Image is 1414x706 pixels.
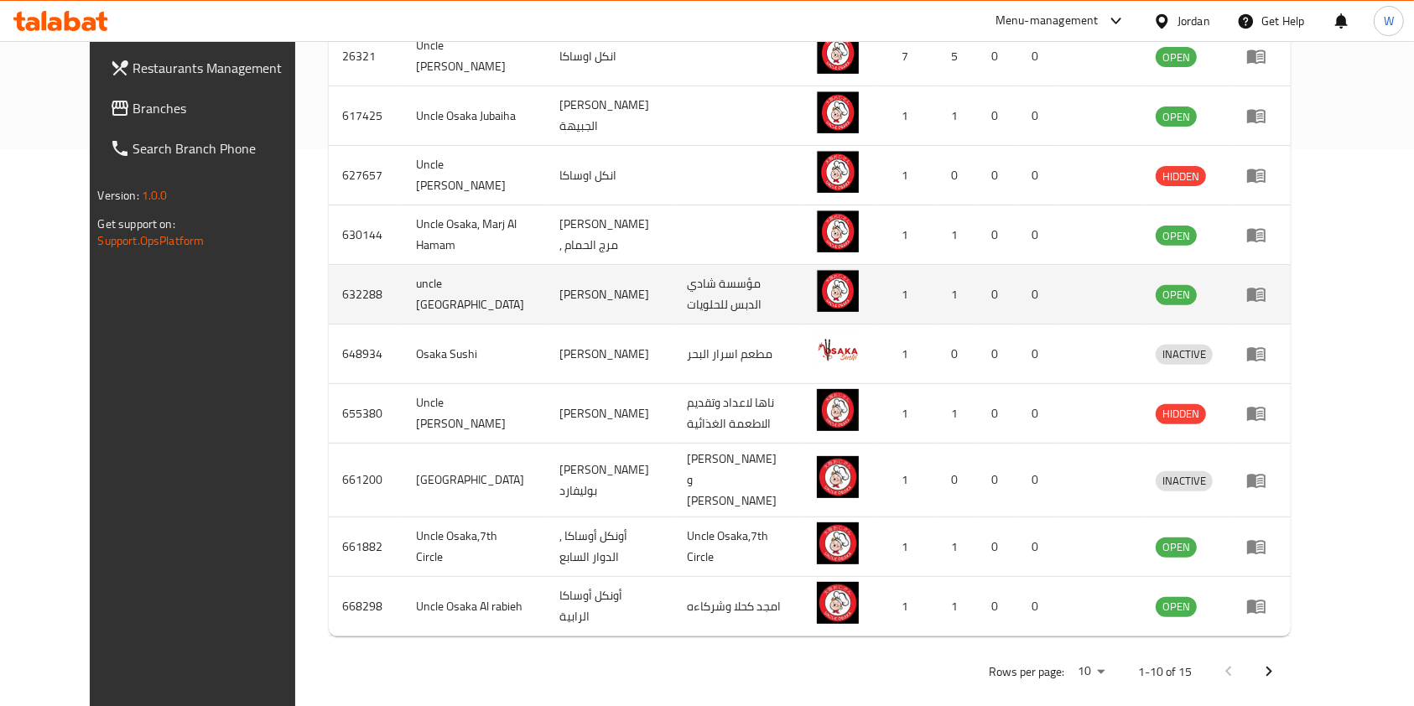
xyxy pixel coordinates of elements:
img: Uncle Osaka Jubaiha [817,91,859,133]
img: Uncle Osaka Al rabieh [817,582,859,624]
td: 7 [879,27,938,86]
div: Jordan [1177,12,1210,30]
span: Branches [133,98,313,118]
td: 26321 [329,27,403,86]
td: 661882 [329,517,403,577]
td: 0 [1018,444,1058,517]
img: Uncle Osaka, Marj Al Hamam [817,210,859,252]
img: uncle osaka [817,270,859,312]
div: Menu [1246,225,1277,245]
img: Uncle Osaka [817,151,859,193]
td: 0 [978,265,1018,324]
td: 630144 [329,205,403,265]
p: Rows per page: [989,662,1064,683]
td: [PERSON_NAME] , مرج الحمام [547,205,674,265]
td: أونكل أوساكا الرابية [547,577,674,636]
span: INACTIVE [1156,345,1213,364]
td: Uncle [PERSON_NAME] [403,384,547,444]
span: OPEN [1156,48,1197,67]
img: Uncle Osaka Boulevard [817,456,859,498]
td: 0 [978,205,1018,265]
span: 1.0.0 [142,184,168,206]
td: [GEOGRAPHIC_DATA] [403,444,547,517]
div: Menu [1246,470,1277,491]
td: 0 [938,324,978,384]
td: انكل اوساكا [547,146,674,205]
td: 632288 [329,265,403,324]
td: 0 [978,444,1018,517]
div: Menu [1246,284,1277,304]
div: Menu [1246,403,1277,423]
a: Branches [96,88,326,128]
img: Uncle Osaka,7th Circle [817,522,859,564]
div: INACTIVE [1156,345,1213,365]
td: Uncle Osaka, Marj Al Hamam [403,205,547,265]
div: Rows per page: [1071,659,1111,684]
div: OPEN [1156,537,1197,558]
span: HIDDEN [1156,167,1206,186]
td: 0 [1018,577,1058,636]
td: 0 [938,146,978,205]
td: 1 [938,517,978,577]
a: Restaurants Management [96,48,326,88]
td: [PERSON_NAME] [547,384,674,444]
span: W [1384,12,1394,30]
td: 1 [879,205,938,265]
td: 0 [1018,27,1058,86]
td: 1 [879,517,938,577]
button: Next page [1249,651,1289,692]
span: HIDDEN [1156,404,1206,423]
div: Menu [1246,537,1277,557]
div: OPEN [1156,226,1197,246]
td: 655380 [329,384,403,444]
img: Uncle Osaka [817,389,859,431]
td: 1 [938,86,978,146]
td: 0 [1018,384,1058,444]
td: 617425 [329,86,403,146]
div: HIDDEN [1156,404,1206,424]
td: [PERSON_NAME] الجبيهة [547,86,674,146]
td: Uncle [PERSON_NAME] [403,146,547,205]
td: 1 [879,384,938,444]
td: [PERSON_NAME] و [PERSON_NAME] [673,444,803,517]
span: OPEN [1156,226,1197,246]
span: Get support on: [98,213,175,235]
span: INACTIVE [1156,471,1213,491]
td: امجد كحلا وشركاءه [673,577,803,636]
div: Menu-management [996,11,1099,31]
td: 1 [879,86,938,146]
td: مؤسسة شادي الدبس للحلويات [673,265,803,324]
td: 5 [938,27,978,86]
td: 0 [978,27,1018,86]
td: 0 [1018,86,1058,146]
div: OPEN [1156,47,1197,67]
td: 0 [938,444,978,517]
p: 1-10 of 15 [1138,662,1192,683]
div: HIDDEN [1156,166,1206,186]
td: Osaka Sushi [403,324,547,384]
div: Menu [1246,106,1277,126]
span: OPEN [1156,107,1197,127]
span: OPEN [1156,537,1197,557]
span: Restaurants Management [133,58,313,78]
td: 0 [978,577,1018,636]
td: 627657 [329,146,403,205]
td: 0 [978,86,1018,146]
td: 1 [879,444,938,517]
span: Version: [98,184,139,206]
td: 661200 [329,444,403,517]
td: 0 [1018,205,1058,265]
td: Uncle [PERSON_NAME] [403,27,547,86]
td: 0 [978,146,1018,205]
td: 648934 [329,324,403,384]
div: OPEN [1156,597,1197,617]
td: 0 [1018,517,1058,577]
td: 1 [938,577,978,636]
td: 1 [938,384,978,444]
td: Uncle Osaka Al rabieh [403,577,547,636]
td: 0 [978,324,1018,384]
td: 0 [1018,146,1058,205]
td: 1 [938,205,978,265]
td: 0 [1018,265,1058,324]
